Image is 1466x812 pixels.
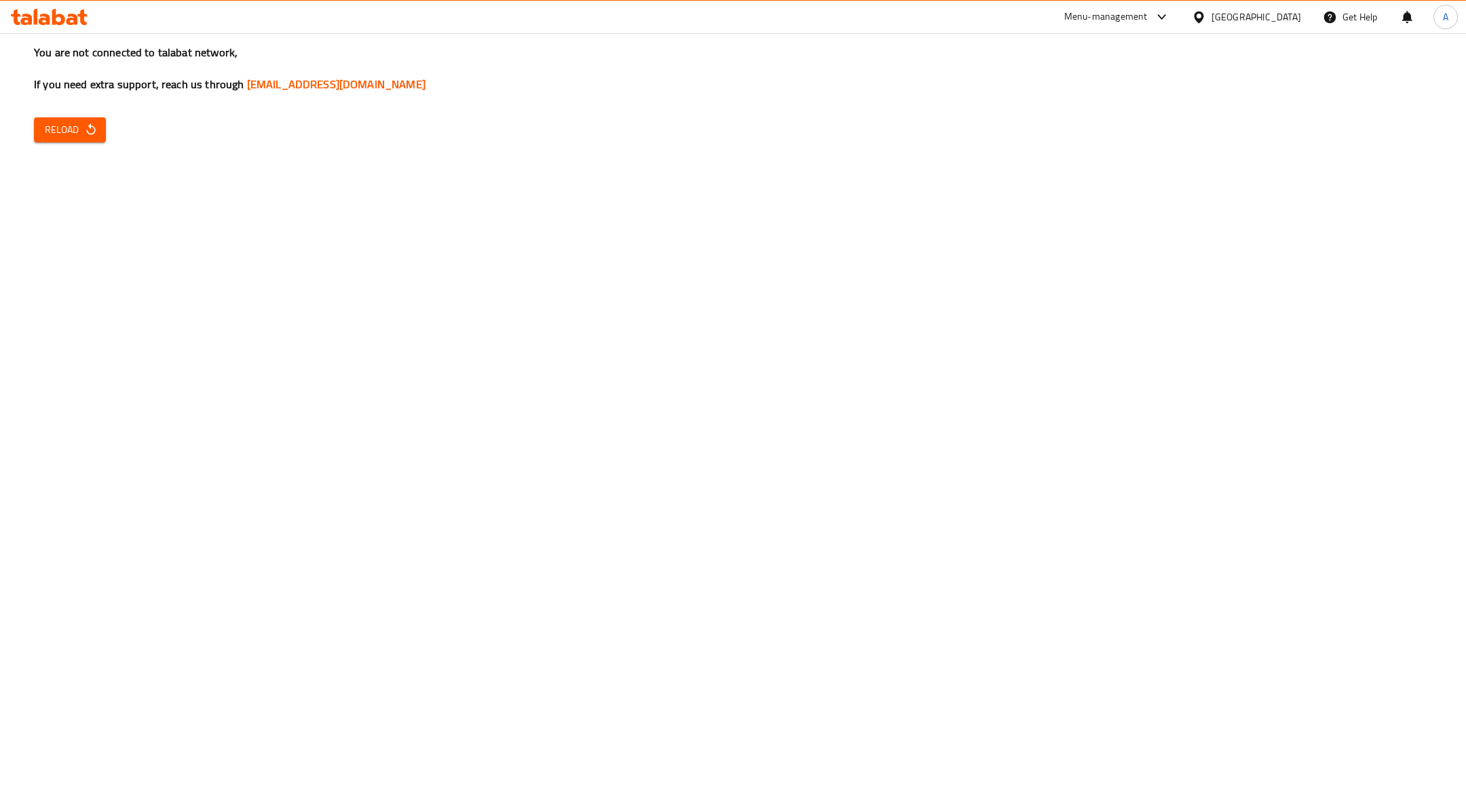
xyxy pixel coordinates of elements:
span: Reload [45,121,95,138]
div: [GEOGRAPHIC_DATA] [1211,9,1301,24]
a: [EMAIL_ADDRESS][DOMAIN_NAME] [247,74,426,94]
div: Menu-management [1064,9,1148,25]
h3: You are not connected to talabat network, If you need extra support, reach us through [34,45,1432,92]
span: A [1443,9,1448,24]
button: Reload [34,117,106,142]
